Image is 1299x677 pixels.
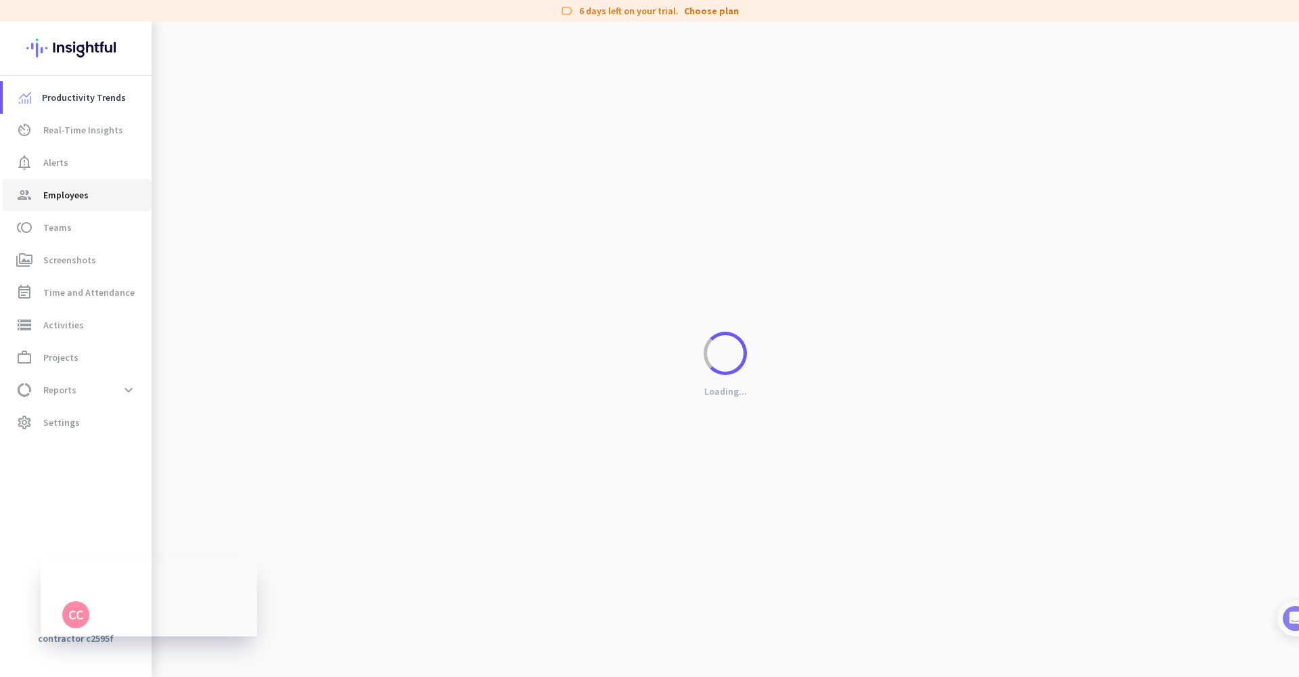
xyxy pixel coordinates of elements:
img: Insightful logo [26,22,125,74]
iframe: Insightful Status [41,559,257,636]
a: tollTeams [3,211,152,244]
span: Real-Time Insights [43,122,123,138]
i: settings [16,414,32,431]
a: storageActivities [3,309,152,341]
span: Employees [43,187,89,203]
span: Activities [43,317,84,333]
i: perm_media [16,252,32,268]
i: data_usage [16,382,32,398]
i: av_timer [16,122,32,138]
i: event_note [16,284,32,301]
a: Choose plan [684,4,739,18]
a: settingsSettings [3,406,152,439]
span: Time and Attendance [43,284,135,301]
p: Loading... [704,385,747,397]
span: Alerts [43,154,68,171]
img: menu-item [19,91,31,104]
a: data_usageReportsexpand_more [3,374,152,406]
span: Settings [43,414,80,431]
a: work_outlineProjects [3,341,152,374]
a: perm_mediaScreenshots [3,244,152,276]
i: group [16,187,32,203]
span: Screenshots [43,252,96,268]
span: Projects [43,349,78,366]
a: groupEmployees [3,179,152,211]
i: storage [16,317,32,333]
i: toll [16,219,32,236]
a: event_noteTime and Attendance [3,276,152,309]
span: Teams [43,219,72,236]
span: Productivity Trends [42,89,126,106]
i: label [560,4,574,18]
a: menu-itemProductivity Trends [3,81,152,114]
span: Reports [43,382,76,398]
a: av_timerReal-Time Insights [3,114,152,146]
i: work_outline [16,349,32,366]
button: expand_more [116,378,141,402]
i: notification_important [16,154,32,171]
a: notification_importantAlerts [3,146,152,179]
